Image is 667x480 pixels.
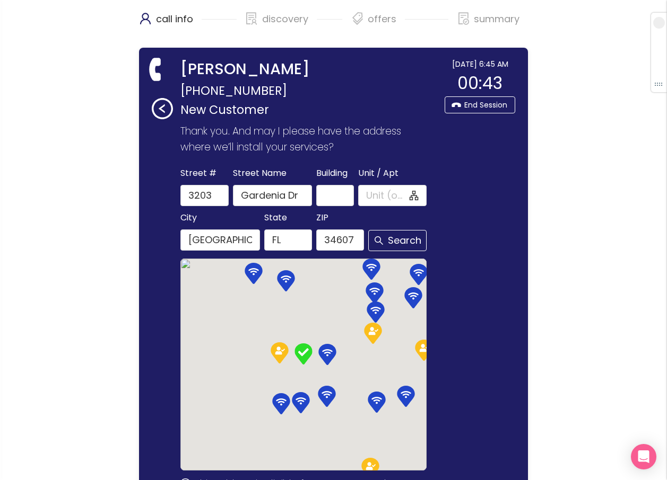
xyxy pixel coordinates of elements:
[445,96,515,113] button: End Session
[145,58,168,81] span: phone
[409,191,419,200] span: apartment
[368,11,396,28] p: offers
[180,229,259,251] input: Hernando Beach
[457,12,470,25] span: file-done
[351,12,364,25] span: tags
[457,11,519,37] div: summary
[264,210,287,225] span: State
[156,11,193,28] p: call info
[316,229,364,251] input: 34607
[180,185,228,206] input: 3203
[245,11,343,37] div: discovery
[366,188,408,203] input: Unit (optional)
[180,81,287,101] span: [PHONE_NUMBER]
[262,11,308,28] p: discovery
[139,11,237,37] div: call info
[180,166,216,181] span: Street #
[264,229,312,251] input: FL
[180,123,431,155] p: Thank you. And may I please have the address where we’ll install your services?
[180,58,310,81] strong: [PERSON_NAME]
[233,166,287,181] span: Street Name
[233,185,312,206] input: Gardenia Dr
[139,12,152,25] span: user
[445,58,515,70] div: [DATE] 6:45 AM
[445,70,515,96] div: 00:43
[316,166,348,181] span: Building
[180,101,439,119] p: New Customer
[245,12,258,25] span: solution
[351,11,448,37] div: offers
[316,210,328,225] span: ZIP
[368,230,427,251] button: Search
[180,210,197,225] span: City
[631,444,656,469] div: Open Intercom Messenger
[474,11,519,28] p: summary
[358,166,399,181] span: Unit / Apt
